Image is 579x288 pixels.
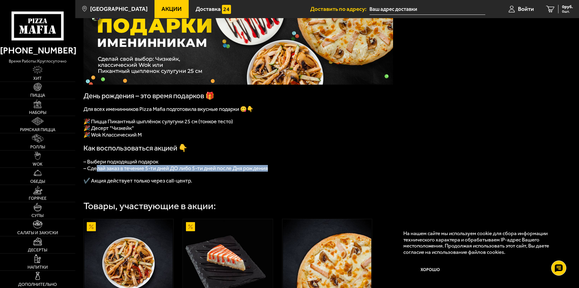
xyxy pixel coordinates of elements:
[83,158,158,165] span: – Выбери подходящий подарок
[29,196,47,201] span: Горячее
[18,283,57,287] span: Дополнительно
[403,230,561,255] p: На нашем сайте мы используем cookie для сбора информации технического характера и обрабатываем IP...
[83,131,142,138] span: 🎉 Wok Классический М
[83,201,216,211] div: Товары, участвующие в акции:
[83,177,192,184] span: ✔️ Акция действует только через call-центр.
[83,106,253,112] span: Для всех именинников Pizza Mafia подготовила вкусные подарки 😋👇
[83,92,214,100] span: День рождения – это время подарков 🎁
[31,214,44,218] span: Супы
[33,76,42,81] span: Хит
[30,180,45,184] span: Обеды
[83,165,268,172] span: – Сделай заказ в течение 5-ти дней ДО либо 5-ти дней после Дня рождения
[87,222,96,231] img: Акционный
[369,4,485,15] input: Ваш адрес доставки
[562,10,573,13] span: 0 шт.
[33,162,43,167] span: WOK
[83,118,233,125] span: 🎉 Пицца Пикантный цыплёнок сулугуни 25 см (тонкое тесто)
[30,145,45,149] span: Роллы
[186,222,195,231] img: Акционный
[29,111,46,115] span: Наборы
[196,6,221,12] span: Доставка
[562,5,573,9] span: 0 руб.
[161,6,182,12] span: Акции
[17,231,58,235] span: Салаты и закуски
[30,93,45,98] span: Пицца
[20,128,55,132] span: Римская пицца
[90,6,148,12] span: [GEOGRAPHIC_DATA]
[403,261,458,279] button: Хорошо
[222,5,231,14] img: 15daf4d41897b9f0e9f617042186c801.svg
[28,248,47,252] span: Десерты
[83,144,187,152] span: Как воспользоваться акцией 👇
[310,6,369,12] span: Доставить по адресу:
[28,265,48,270] span: Напитки
[518,6,534,12] span: Войти
[83,125,134,131] span: 🎉 Десерт "Чизкейк"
